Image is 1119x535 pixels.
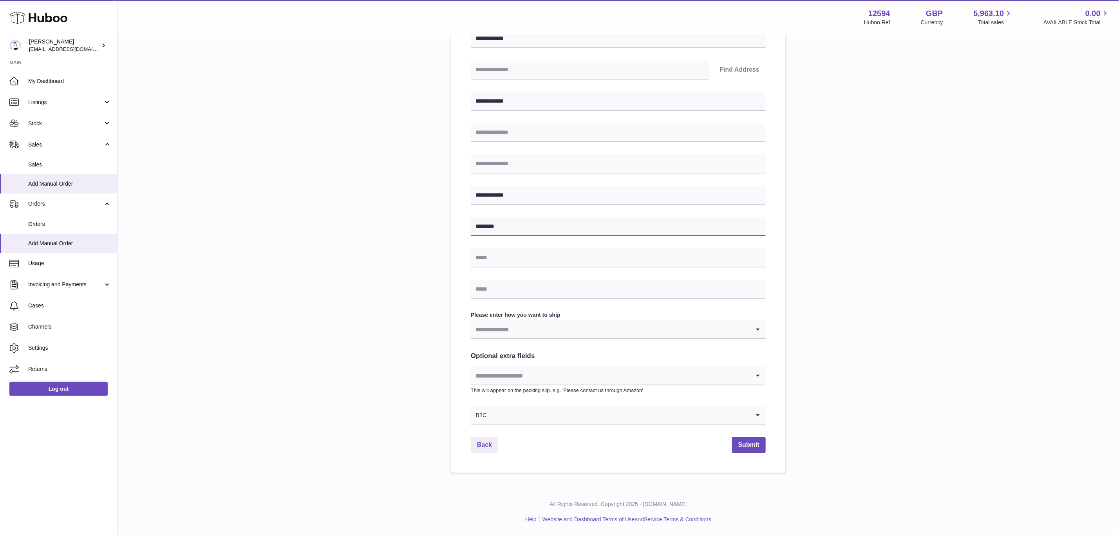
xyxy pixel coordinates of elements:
[28,365,111,373] span: Returns
[471,367,750,385] input: Search for option
[9,382,108,396] a: Log out
[487,407,750,425] input: Search for option
[471,367,766,385] div: Search for option
[28,141,103,148] span: Sales
[28,240,111,247] span: Add Manual Order
[471,437,498,453] a: Back
[28,180,111,188] span: Add Manual Order
[540,516,711,523] li: and
[978,19,1013,26] span: Total sales
[28,302,111,309] span: Cases
[525,516,537,522] a: Help
[644,516,711,522] a: Service Terms & Conditions
[471,320,750,338] input: Search for option
[471,407,487,425] span: B2C
[28,200,103,208] span: Orders
[28,99,103,106] span: Listings
[868,8,890,19] strong: 12594
[28,161,111,168] span: Sales
[471,320,766,339] div: Search for option
[28,221,111,228] span: Orders
[471,407,766,425] div: Search for option
[732,437,766,453] button: Submit
[28,120,103,127] span: Stock
[124,501,1113,508] p: All Rights Reserved. Copyright 2025 - [DOMAIN_NAME]
[471,311,766,319] label: Please enter how you want to ship
[864,19,890,26] div: Huboo Ref
[29,46,115,52] span: [EMAIL_ADDRESS][DOMAIN_NAME]
[28,323,111,331] span: Channels
[28,344,111,352] span: Settings
[1085,8,1101,19] span: 0.00
[28,260,111,267] span: Usage
[28,78,111,85] span: My Dashboard
[471,387,766,394] p: This will appear on the packing slip. e.g. 'Please contact us through Amazon'
[28,281,103,288] span: Invoicing and Payments
[29,38,99,53] div: [PERSON_NAME]
[1043,8,1110,26] a: 0.00 AVAILABLE Stock Total
[542,516,635,522] a: Website and Dashboard Terms of Use
[1043,19,1110,26] span: AVAILABLE Stock Total
[974,8,1004,19] span: 5,963.10
[921,19,943,26] div: Currency
[974,8,1013,26] a: 5,963.10 Total sales
[9,40,21,51] img: internalAdmin-12594@internal.huboo.com
[471,352,766,361] h2: Optional extra fields
[926,8,943,19] strong: GBP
